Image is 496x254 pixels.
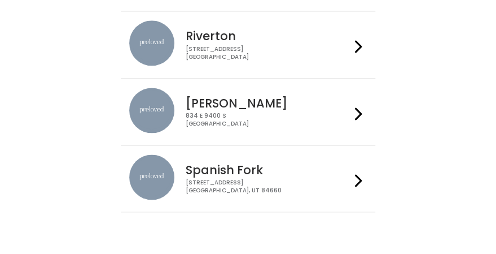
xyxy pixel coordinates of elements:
h4: Spanish Fork [186,163,350,176]
a: preloved location Spanish Fork [STREET_ADDRESS][GEOGRAPHIC_DATA], UT 84660 [129,154,367,203]
img: preloved location [129,20,174,66]
div: 834 E 9400 S [GEOGRAPHIC_DATA] [186,112,350,128]
a: preloved location [PERSON_NAME] 834 E 9400 S[GEOGRAPHIC_DATA] [129,88,367,136]
h4: [PERSON_NAME] [186,97,350,110]
h4: Riverton [186,29,350,42]
img: preloved location [129,154,174,200]
div: [STREET_ADDRESS] [GEOGRAPHIC_DATA], UT 84660 [186,179,350,195]
div: [STREET_ADDRESS] [GEOGRAPHIC_DATA] [186,45,350,62]
a: preloved location Riverton [STREET_ADDRESS][GEOGRAPHIC_DATA] [129,20,367,68]
img: preloved location [129,88,174,133]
